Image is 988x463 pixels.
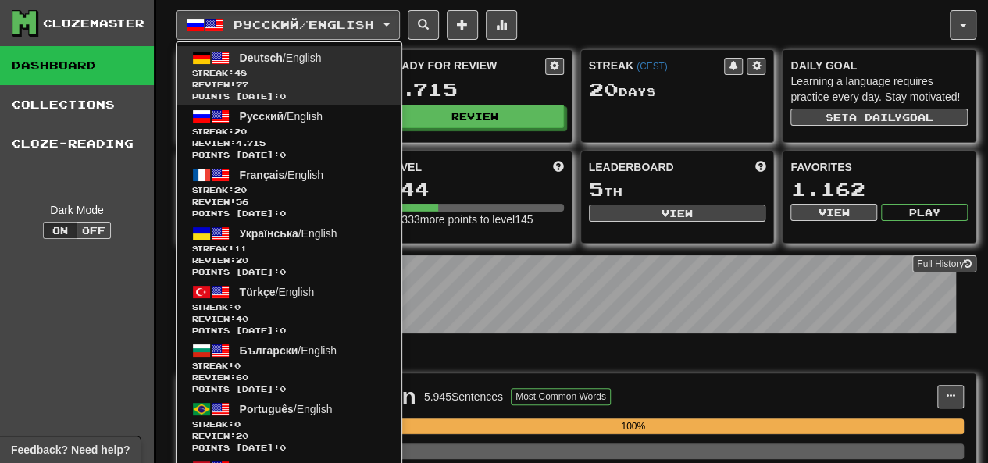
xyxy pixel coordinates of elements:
[240,169,285,181] span: Français
[589,180,766,200] div: th
[192,91,386,102] span: Points [DATE]: 0
[192,301,386,313] span: Streak:
[192,325,386,337] span: Points [DATE]: 0
[192,372,386,383] span: Review: 60
[387,180,564,199] div: 144
[589,205,766,222] button: View
[234,185,247,194] span: 20
[240,286,276,298] span: Türkçe
[790,159,968,175] div: Favorites
[240,403,294,415] span: Português
[192,67,386,79] span: Streak:
[234,68,247,77] span: 48
[192,360,386,372] span: Streak:
[553,159,564,175] span: Score more points to level up
[12,202,142,218] div: Dark Mode
[234,361,241,370] span: 0
[387,212,564,227] div: 16.333 more points to level 145
[240,52,322,64] span: / English
[192,126,386,137] span: Streak:
[589,58,725,73] div: Streak
[177,46,401,105] a: Deutsch/EnglishStreak:48 Review:77Points [DATE]:0
[912,255,976,272] a: Full History
[240,344,298,357] span: Български
[192,184,386,196] span: Streak:
[637,61,668,72] a: (CEST)
[192,383,386,395] span: Points [DATE]: 0
[486,10,517,40] button: More stats
[387,105,564,128] button: Review
[192,243,386,255] span: Streak:
[387,58,545,73] div: Ready for Review
[240,169,323,181] span: / English
[192,418,386,430] span: Streak:
[240,227,298,240] span: Українська
[424,389,503,404] div: 5.945 Sentences
[177,280,401,339] a: Türkçe/EnglishStreak:0 Review:40Points [DATE]:0
[11,442,130,458] span: Open feedback widget
[177,105,401,163] a: Русский/EnglishStreak:20 Review:4.715Points [DATE]:0
[192,196,386,208] span: Review: 56
[387,159,422,175] span: Level
[234,302,241,312] span: 0
[790,180,968,199] div: 1.162
[192,442,386,454] span: Points [DATE]: 0
[589,159,674,175] span: Leaderboard
[511,388,611,405] button: Most Common Words
[43,16,144,31] div: Clozemaster
[240,110,323,123] span: / English
[192,266,386,278] span: Points [DATE]: 0
[43,222,77,239] button: On
[192,149,386,161] span: Points [DATE]: 0
[790,109,968,126] button: Seta dailygoal
[447,10,478,40] button: Add sentence to collection
[177,222,401,280] a: Українська/EnglishStreak:11 Review:20Points [DATE]:0
[302,418,964,434] div: 100%
[234,419,241,429] span: 0
[192,255,386,266] span: Review: 20
[192,313,386,325] span: Review: 40
[192,430,386,442] span: Review: 20
[589,78,619,100] span: 20
[240,403,333,415] span: / English
[240,286,315,298] span: / English
[176,10,400,40] button: Русский/English
[589,178,604,200] span: 5
[234,244,247,253] span: 11
[849,112,902,123] span: a daily
[192,137,386,149] span: Review: 4.715
[177,339,401,397] a: Български/EnglishStreak:0 Review:60Points [DATE]:0
[790,73,968,105] div: Learning a language requires practice every day. Stay motivated!
[77,222,111,239] button: Off
[234,126,247,136] span: 20
[589,80,766,100] div: Day s
[387,80,564,99] div: 4.715
[192,208,386,219] span: Points [DATE]: 0
[176,349,976,365] p: In Progress
[234,18,374,31] span: Русский / English
[408,10,439,40] button: Search sentences
[240,52,283,64] span: Deutsch
[881,204,968,221] button: Play
[790,58,968,73] div: Daily Goal
[240,227,337,240] span: / English
[240,110,284,123] span: Русский
[177,163,401,222] a: Français/EnglishStreak:20 Review:56Points [DATE]:0
[192,79,386,91] span: Review: 77
[240,344,337,357] span: / English
[754,159,765,175] span: This week in points, UTC
[177,397,401,456] a: Português/EnglishStreak:0 Review:20Points [DATE]:0
[790,204,877,221] button: View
